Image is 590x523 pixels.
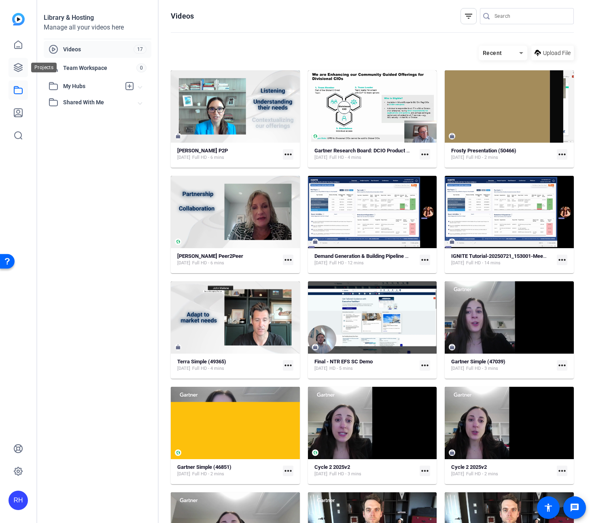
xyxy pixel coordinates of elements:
span: [DATE] [451,154,464,161]
span: [DATE] [314,154,327,161]
img: blue-gradient.svg [12,13,25,25]
strong: IGNITE Tutorial-20250721_153001-Meeting Recording [451,253,576,259]
div: Library & Hosting [44,13,151,23]
a: Gartner Research Board: DCIO Product Update[DATE]Full HD - 4 mins [314,148,417,161]
mat-expansion-panel-header: Shared With Me [44,94,151,110]
span: Full HD - 12 mins [329,260,364,266]
span: [DATE] [177,471,190,477]
span: Full HD - 3 mins [466,365,498,372]
mat-icon: more_horiz [420,149,430,160]
mat-icon: filter_list [464,11,473,21]
span: [DATE] [314,260,327,266]
span: Full HD - 2 mins [466,154,498,161]
input: Search [494,11,567,21]
strong: Final - NTR EFS SC Demo [314,359,373,365]
mat-icon: more_horiz [420,255,430,265]
div: Projects [31,63,57,72]
a: [PERSON_NAME] Peer2Peer[DATE]Full HD - 6 mins [177,253,280,266]
span: My Hubs [63,82,121,91]
span: Full HD - 2 mins [466,471,498,477]
strong: Gartner Simple (46851) [177,464,231,470]
a: IGNITE Tutorial-20250721_153001-Meeting Recording[DATE]Full HD - 14 mins [451,253,554,266]
span: Full HD - 6 mins [192,154,224,161]
span: 17 [134,45,146,54]
span: Videos [63,45,134,53]
mat-icon: more_horiz [420,360,430,371]
span: Full HD - 4 mins [192,365,224,372]
a: Cycle 2 2025v2[DATE]Full HD - 3 mins [314,464,417,477]
strong: [PERSON_NAME] Peer2Peer [177,253,243,259]
div: RH [8,491,28,510]
a: Terra Simple (49365)[DATE]Full HD - 4 mins [177,359,280,372]
span: Recent [483,50,502,56]
span: [DATE] [314,471,327,477]
span: Full HD - 2 mins [192,471,224,477]
a: Frosty Presentation (50466)[DATE]Full HD - 2 mins [451,148,554,161]
span: [DATE] [451,260,464,266]
div: Manage all your videos here [44,23,151,32]
mat-icon: more_horiz [283,149,293,160]
mat-icon: more_horiz [283,466,293,476]
strong: Cycle 2 2025v2 [451,464,487,470]
mat-icon: more_horiz [420,466,430,476]
a: Demand Generation & Building Pipeline Video[DATE]Full HD - 12 mins [314,253,417,266]
a: Gartner Simple (46851)[DATE]Full HD - 2 mins [177,464,280,477]
mat-icon: more_horiz [283,255,293,265]
mat-icon: more_horiz [557,255,567,265]
span: [DATE] [177,154,190,161]
span: Upload File [543,49,571,57]
span: Full HD - 6 mins [192,260,224,266]
strong: Demand Generation & Building Pipeline Video [314,253,418,259]
span: [DATE] [451,365,464,372]
span: 0 [136,63,146,72]
a: Gartner Simple (47039)[DATE]Full HD - 3 mins [451,359,554,372]
mat-expansion-panel-header: My Hubs [44,78,151,94]
span: Team Workspace [63,64,136,72]
mat-icon: accessibility [543,503,553,512]
strong: Gartner Research Board: DCIO Product Update [314,148,423,154]
strong: Terra Simple (49365) [177,359,226,365]
button: Upload File [531,46,574,60]
strong: Gartner Simple (47039) [451,359,505,365]
mat-icon: more_horiz [557,466,567,476]
span: Full HD - 3 mins [329,471,361,477]
span: Full HD - 4 mins [329,154,361,161]
a: Cycle 2 2025v2[DATE]Full HD - 2 mins [451,464,554,477]
mat-icon: more_horiz [283,360,293,371]
span: Shared With Me [63,98,138,107]
strong: [PERSON_NAME] P2P [177,148,228,154]
h1: Videos [171,11,194,21]
a: [PERSON_NAME] P2P[DATE]Full HD - 6 mins [177,148,280,161]
span: [DATE] [177,260,190,266]
mat-icon: message [570,503,579,512]
span: Full HD - 14 mins [466,260,501,266]
strong: Frosty Presentation (50466) [451,148,516,154]
span: [DATE] [451,471,464,477]
mat-icon: more_horiz [557,149,567,160]
mat-icon: more_horiz [557,360,567,371]
strong: Cycle 2 2025v2 [314,464,350,470]
span: [DATE] [177,365,190,372]
span: HD - 5 mins [329,365,353,372]
a: Final - NTR EFS SC Demo[DATE]HD - 5 mins [314,359,417,372]
span: [DATE] [314,365,327,372]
